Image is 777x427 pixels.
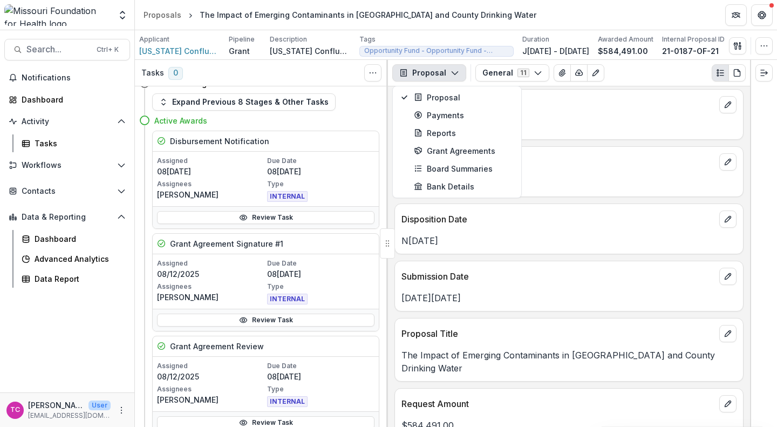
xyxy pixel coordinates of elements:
p: 08[DATE] [267,268,375,280]
p: Type [267,282,375,292]
span: Contacts [22,187,113,196]
a: Dashboard [17,230,130,248]
p: [PERSON_NAME] [157,292,265,303]
button: Edit as form [587,64,604,82]
div: Board Summaries [414,163,513,174]
span: Search... [26,44,90,55]
div: Reports [414,127,513,139]
p: 08[DATE] [267,371,375,382]
img: Missouri Foundation for Health logo [4,4,111,26]
a: Data Report [17,270,130,288]
button: edit [719,211,737,228]
p: Duration [522,35,549,44]
p: Approved - BOD [401,177,737,190]
button: edit [719,395,737,412]
p: 08[DATE] [267,166,375,177]
button: Partners [725,4,747,26]
a: Dashboard [4,91,130,109]
h3: Tasks [141,69,164,78]
p: 21-0187-OF-21 [662,45,719,57]
div: Ctrl + K [94,44,121,56]
span: 0 [168,67,183,80]
div: The Impact of Emerging Contaminants in [GEOGRAPHIC_DATA] and County Drinking Water [200,9,536,21]
div: Grant Agreements [414,145,513,157]
button: Open Workflows [4,157,130,174]
span: INTERNAL [267,396,308,407]
a: Tasks [17,134,130,152]
p: [PERSON_NAME] [157,394,265,405]
p: Pipeline [229,35,255,44]
p: The Impact of Emerging Contaminants in [GEOGRAPHIC_DATA] and County Drinking Water [401,349,737,375]
a: [US_STATE] Confluence Waterkeeper [139,45,220,57]
p: Request Amount [401,397,715,410]
div: Tori Cope [10,406,20,414]
button: edit [719,96,737,113]
p: Applicant [139,35,169,44]
button: Expand right [755,64,773,82]
p: Due Date [267,156,375,166]
p: [DATE][DATE] [401,292,737,304]
button: PDF view [728,64,746,82]
p: Assigned [157,156,265,166]
p: [US_STATE] Confluence Waterkeeper proposes the random testing of drinking water in [GEOGRAPHIC_DA... [270,45,351,57]
button: Get Help [751,4,773,26]
p: Approved [401,120,737,133]
p: Type [267,179,375,189]
p: User [88,401,111,410]
button: Notifications [4,69,130,86]
span: INTERNAL [267,191,308,202]
button: Plaintext view [712,64,729,82]
button: Open Activity [4,113,130,130]
p: Due Date [267,259,375,268]
p: Awarded Amount [598,35,653,44]
span: INTERNAL [267,294,308,304]
p: [EMAIL_ADDRESS][DOMAIN_NAME] [28,411,111,421]
button: More [115,404,128,417]
div: Proposals [144,9,181,21]
p: Assignees [157,282,265,292]
button: General11 [475,64,549,82]
button: View Attached Files [554,64,571,82]
p: Proposal Title [401,327,715,340]
p: Internal Proposal ID [662,35,725,44]
button: Expand Previous 8 Stages & Other Tasks [152,93,336,111]
p: 08[DATE] [157,166,265,177]
button: Open Contacts [4,182,130,200]
p: Assignees [157,384,265,394]
p: Assigned [157,259,265,268]
p: [PERSON_NAME] [157,189,265,200]
h4: Active Awards [154,115,207,126]
h5: Grant Agreement Review [170,341,264,352]
span: Activity [22,117,113,126]
p: Disposition Date [401,213,715,226]
button: edit [719,325,737,342]
p: Status [401,155,715,168]
p: Tags [359,35,376,44]
button: edit [719,268,737,285]
p: Type [267,384,375,394]
p: Grant [229,45,250,57]
button: Open Data & Reporting [4,208,130,226]
p: [PERSON_NAME] [28,399,84,411]
p: Submission Date [401,270,715,283]
div: Advanced Analytics [35,253,121,265]
div: Dashboard [35,233,121,245]
span: Notifications [22,73,126,83]
div: Payments [414,110,513,121]
div: Dashboard [22,94,121,105]
nav: breadcrumb [139,7,541,23]
p: Disposition [401,98,715,111]
a: Proposals [139,7,186,23]
button: Proposal [392,64,466,82]
a: Advanced Analytics [17,250,130,268]
div: Tasks [35,138,121,149]
p: Assignees [157,179,265,189]
p: 08/12/2025 [157,268,265,280]
a: Review Task [157,314,374,327]
p: J[DATE] - D[DATE] [522,45,589,57]
p: Due Date [267,361,375,371]
span: Opportunity Fund - Opportunity Fund - Grants/Contracts [364,47,509,55]
p: N[DATE] [401,234,737,247]
h5: Disbursement Notification [170,135,269,147]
